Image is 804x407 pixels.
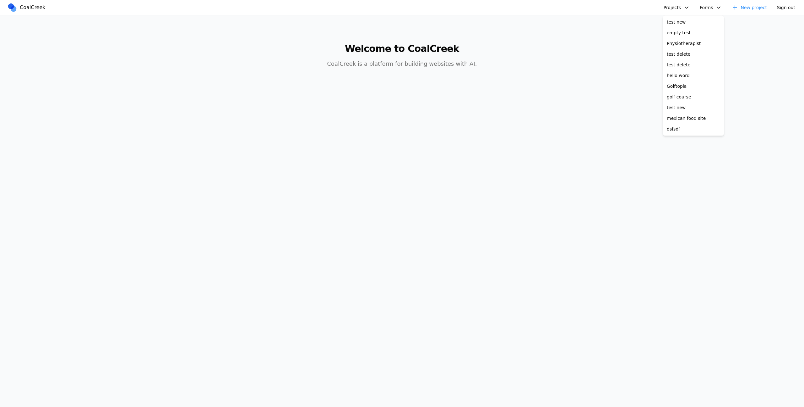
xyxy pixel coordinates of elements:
[773,3,799,13] button: Sign out
[664,27,723,38] a: empty test
[281,43,523,54] h1: Welcome to CoalCreek
[281,59,523,68] p: CoalCreek is a platform for building websites with AI.
[696,3,726,13] button: Forms
[664,38,723,49] a: Physiotherapist
[664,49,723,59] a: test delete
[664,92,723,102] a: golf course
[663,15,724,136] div: Projects
[664,59,723,70] a: test delete
[664,70,723,81] a: hello word
[664,113,723,124] a: mexican food site
[664,17,723,27] a: test new
[664,134,723,145] a: test new proj
[7,3,48,12] a: CoalCreek
[20,4,46,11] span: CoalCreek
[664,81,723,92] a: Golftopia
[664,124,723,134] a: dsfsdf
[660,3,693,13] button: Projects
[664,102,723,113] a: test new
[728,3,771,13] a: New project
